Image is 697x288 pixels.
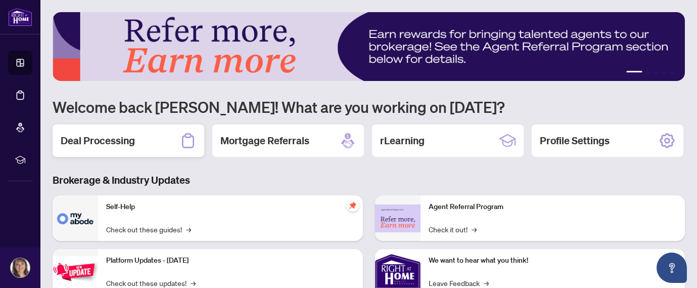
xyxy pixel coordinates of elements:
[8,8,32,26] img: logo
[53,12,685,81] img: Slide 0
[53,97,685,116] h1: Welcome back [PERSON_NAME]! What are you working on [DATE]?
[540,134,610,148] h2: Profile Settings
[220,134,309,148] h2: Mortgage Referrals
[429,255,677,266] p: We want to hear what you think!
[655,71,659,75] button: 3
[663,71,667,75] button: 4
[347,199,359,212] span: pushpin
[646,71,650,75] button: 2
[380,134,425,148] h2: rLearning
[106,255,355,266] p: Platform Updates - [DATE]
[472,224,477,235] span: →
[11,258,30,277] img: Profile Icon
[186,224,191,235] span: →
[375,204,421,232] img: Agent Referral Program
[53,195,98,241] img: Self-Help
[429,224,477,235] a: Check it out!→
[53,173,685,187] h3: Brokerage & Industry Updates
[53,256,98,288] img: Platform Updates - July 21, 2025
[106,224,191,235] a: Check out these guides!→
[106,201,355,213] p: Self-Help
[61,134,135,148] h2: Deal Processing
[626,71,642,75] button: 1
[657,253,687,283] button: Open asap
[671,71,675,75] button: 5
[429,201,677,213] p: Agent Referral Program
